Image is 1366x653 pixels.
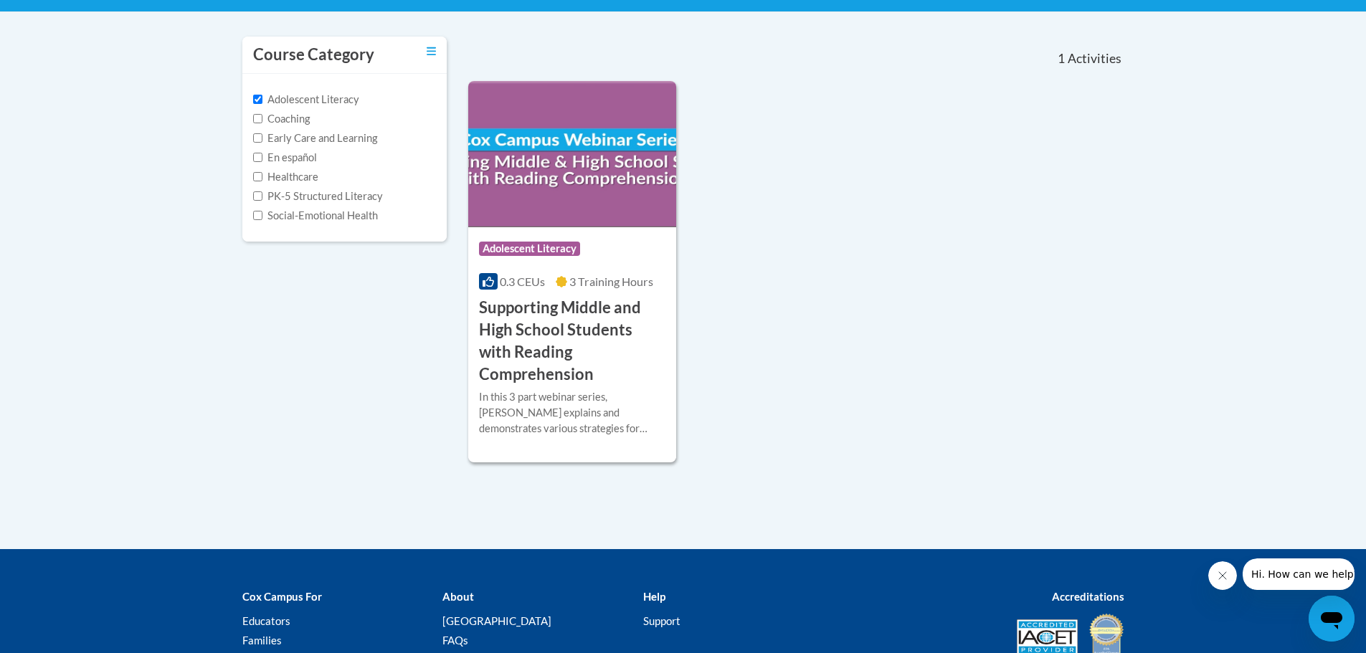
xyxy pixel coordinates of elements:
[242,634,282,647] a: Families
[242,614,290,627] a: Educators
[643,590,665,603] b: Help
[1058,51,1065,67] span: 1
[1243,558,1355,590] iframe: Message from company
[569,275,653,288] span: 3 Training Hours
[1052,590,1124,603] b: Accreditations
[253,208,378,224] label: Social-Emotional Health
[468,81,677,462] a: Course LogoAdolescent Literacy0.3 CEUs3 Training Hours Supporting Middle and High School Students...
[253,133,262,143] input: Checkbox for Options
[1068,51,1121,67] span: Activities
[253,211,262,220] input: Checkbox for Options
[253,191,262,201] input: Checkbox for Options
[253,189,383,204] label: PK-5 Structured Literacy
[442,590,474,603] b: About
[253,172,262,181] input: Checkbox for Options
[253,150,317,166] label: En español
[253,153,262,162] input: Checkbox for Options
[643,614,680,627] a: Support
[253,92,359,108] label: Adolescent Literacy
[479,389,666,437] div: In this 3 part webinar series, [PERSON_NAME] explains and demonstrates various strategies for tea...
[427,44,436,59] a: Toggle collapse
[1309,596,1355,642] iframe: Button to launch messaging window
[468,81,677,227] img: Course Logo
[500,275,545,288] span: 0.3 CEUs
[253,130,377,146] label: Early Care and Learning
[253,44,374,66] h3: Course Category
[479,297,666,385] h3: Supporting Middle and High School Students with Reading Comprehension
[253,169,318,185] label: Healthcare
[1208,561,1237,590] iframe: Close message
[442,614,551,627] a: [GEOGRAPHIC_DATA]
[9,10,116,22] span: Hi. How can we help?
[242,590,322,603] b: Cox Campus For
[253,95,262,104] input: Checkbox for Options
[253,111,310,127] label: Coaching
[253,114,262,123] input: Checkbox for Options
[442,634,468,647] a: FAQs
[479,242,580,256] span: Adolescent Literacy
